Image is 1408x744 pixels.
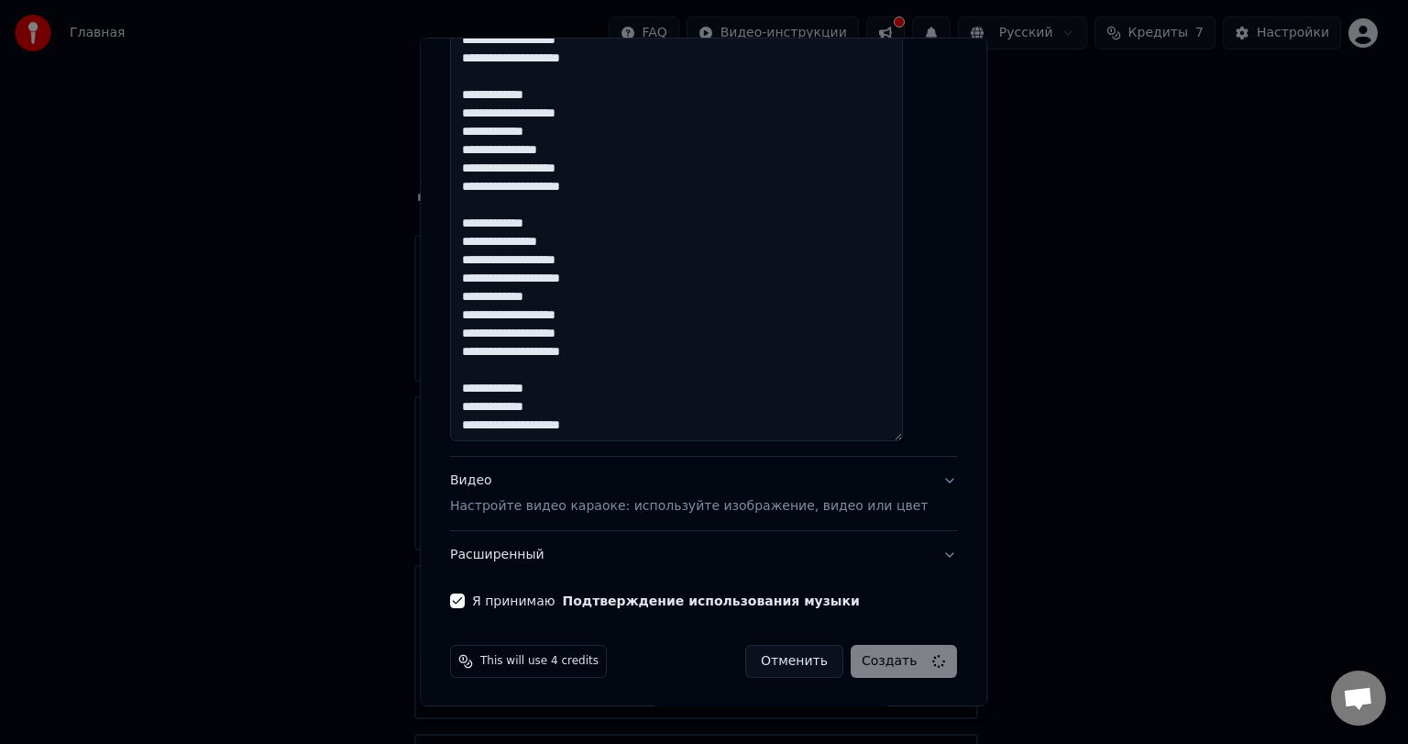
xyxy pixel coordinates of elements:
p: Настройте видео караоке: используйте изображение, видео или цвет [450,497,928,516]
button: ВидеоНастройте видео караоке: используйте изображение, видео или цвет [450,458,957,531]
button: Расширенный [450,531,957,579]
label: Я принимаю [472,594,860,607]
button: Отменить [745,645,843,678]
button: Я принимаю [563,594,860,607]
span: This will use 4 credits [480,654,599,669]
div: Видео [450,472,928,516]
